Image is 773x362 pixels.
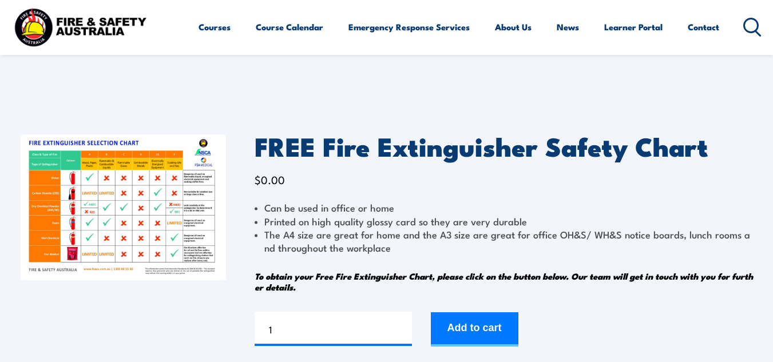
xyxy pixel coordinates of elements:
em: To obtain your Free Fire Extinguisher Chart, please click on the button below. Our team will get ... [255,269,753,293]
li: Can be used in office or home [255,201,753,214]
li: The A4 size are great for home and the A3 size are great for office OH&S/ WH&S notice boards, lun... [255,228,753,254]
input: Product quantity [255,312,412,346]
a: About Us [495,13,532,41]
a: Courses [199,13,231,41]
img: FREE Fire Extinguisher Safety Chart [21,134,226,280]
span: $ [255,172,261,187]
li: Printed on high quality glossy card so they are very durable [255,214,753,228]
a: Course Calendar [256,13,323,41]
a: Learner Portal [604,13,663,41]
bdi: 0.00 [255,172,285,187]
h1: FREE Fire Extinguisher Safety Chart [255,134,753,157]
a: Emergency Response Services [348,13,470,41]
a: News [557,13,579,41]
button: Add to cart [431,312,518,347]
a: Contact [688,13,719,41]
